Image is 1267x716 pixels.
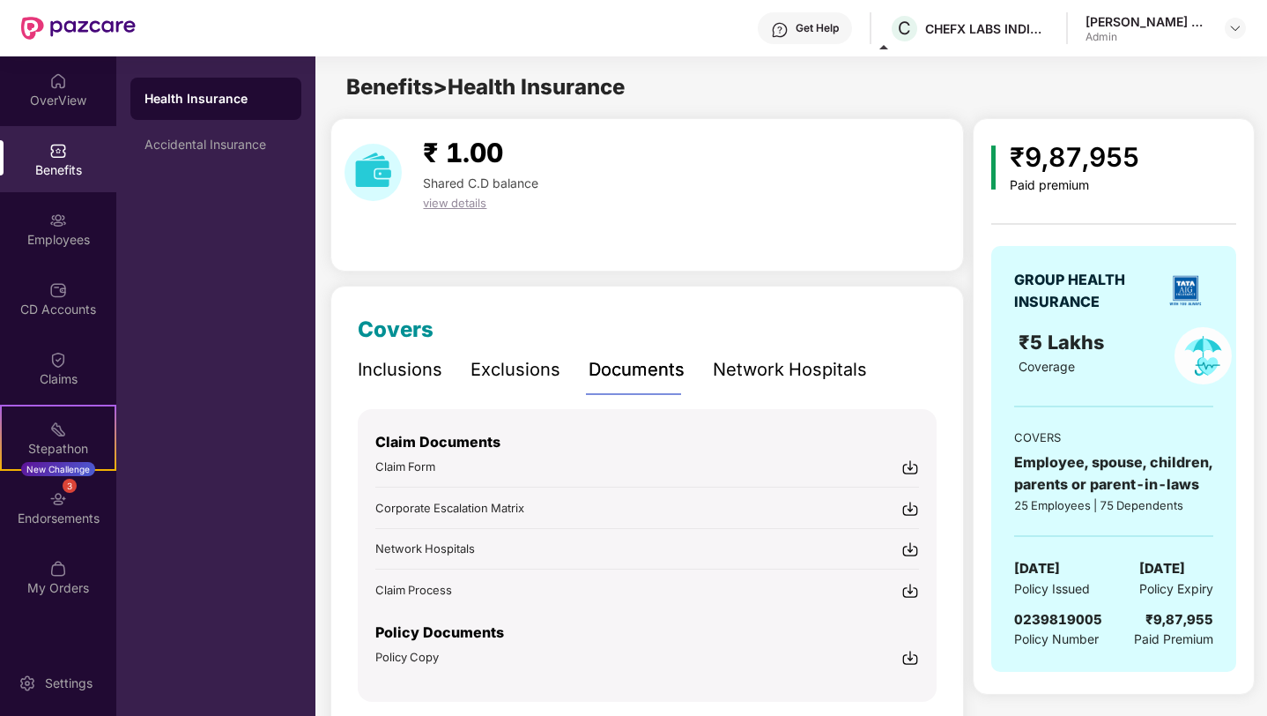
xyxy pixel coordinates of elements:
[49,490,67,508] img: svg+xml;base64,PHN2ZyBpZD0iRW5kb3JzZW1lbnRzIiB4bWxucz0iaHR0cDovL3d3dy53My5vcmcvMjAwMC9zdmciIHdpZH...
[49,351,67,369] img: svg+xml;base64,PHN2ZyBpZD0iQ2xhaW0iIHhtbG5zPSJodHRwOi8vd3d3LnczLm9yZy8yMDAwL3N2ZyIgd2lkdGg9IjIwIi...
[375,501,524,515] span: Corporate Escalation Matrix
[1019,359,1075,374] span: Coverage
[1163,268,1208,313] img: insurerLogo
[358,356,442,384] div: Inclusions
[375,650,439,664] span: Policy Copy
[19,675,36,692] img: svg+xml;base64,PHN2ZyBpZD0iU2V0dGluZy0yMHgyMCIgeG1sbnM9Imh0dHA6Ly93d3cudzMub3JnLzIwMDAvc3ZnIiB3aW...
[358,317,433,342] span: Covers
[21,462,95,476] div: New Challenge
[1228,21,1242,35] img: svg+xml;base64,PHN2ZyBpZD0iRHJvcGRvd24tMzJ4MzIiIHhtbG5zPSJodHRwOi8vd3d3LnczLm9yZy8yMDAwL3N2ZyIgd2...
[1010,178,1139,193] div: Paid premium
[796,21,839,35] div: Get Help
[21,17,136,40] img: New Pazcare Logo
[1014,496,1213,514] div: 25 Employees | 75 Dependents
[1014,558,1060,579] span: [DATE]
[901,649,919,667] img: svg+xml;base64,PHN2ZyBpZD0iRG93bmxvYWQtMjR4MjQiIHhtbG5zPSJodHRwOi8vd3d3LnczLm9yZy8yMDAwL3N2ZyIgd2...
[1014,579,1090,599] span: Policy Issued
[901,582,919,600] img: svg+xml;base64,PHN2ZyBpZD0iRG93bmxvYWQtMjR4MjQiIHhtbG5zPSJodHRwOi8vd3d3LnczLm9yZy8yMDAwL3N2ZyIgd2...
[771,21,789,39] img: svg+xml;base64,PHN2ZyBpZD0iSGVscC0zMngzMiIgeG1sbnM9Imh0dHA6Ly93d3cudzMub3JnLzIwMDAvc3ZnIiB3aWR0aD...
[1014,429,1213,446] div: COVERS
[901,541,919,558] img: svg+xml;base64,PHN2ZyBpZD0iRG93bmxvYWQtMjR4MjQiIHhtbG5zPSJodHRwOi8vd3d3LnczLm9yZy8yMDAwL3N2ZyIgd2...
[1019,331,1109,354] span: ₹5 Lakhs
[49,212,67,229] img: svg+xml;base64,PHN2ZyBpZD0iRW1wbG95ZWVzIiB4bWxucz0iaHR0cDovL3d3dy53My5vcmcvMjAwMC9zdmciIHdpZHRoPS...
[49,421,67,438] img: svg+xml;base64,PHN2ZyB4bWxucz0iaHR0cDovL3d3dy53My5vcmcvMjAwMC9zdmciIHdpZHRoPSIyMSIgaGVpZ2h0PSIyMC...
[346,74,625,100] span: Benefits > Health Insurance
[49,142,67,160] img: svg+xml;base64,PHN2ZyBpZD0iQmVuZWZpdHMiIHhtbG5zPSJodHRwOi8vd3d3LnczLm9yZy8yMDAwL3N2ZyIgd2lkdGg9Ij...
[423,137,503,168] span: ₹ 1.00
[589,356,685,384] div: Documents
[423,175,538,190] span: Shared C.D balance
[423,196,486,210] span: view details
[1014,451,1213,496] div: Employee, spouse, children, parents or parent-in-laws
[375,583,452,597] span: Claim Process
[63,479,77,493] div: 3
[1139,579,1213,599] span: Policy Expiry
[901,459,919,476] img: svg+xml;base64,PHN2ZyBpZD0iRG93bmxvYWQtMjR4MjQiIHhtbG5zPSJodHRwOi8vd3d3LnczLm9yZy8yMDAwL3N2ZyIgd2...
[1145,609,1213,630] div: ₹9,87,955
[1014,611,1102,628] span: 0239819005
[1134,630,1213,649] span: Paid Premium
[375,459,435,474] span: Claim Form
[901,500,919,518] img: svg+xml;base64,PHN2ZyBpZD0iRG93bmxvYWQtMjR4MjQiIHhtbG5zPSJodHRwOi8vd3d3LnczLm9yZy8yMDAwL3N2ZyIgd2...
[375,541,475,556] span: Network Hospitals
[898,18,911,39] span: C
[470,356,560,384] div: Exclusions
[1174,327,1232,384] img: policyIcon
[49,281,67,299] img: svg+xml;base64,PHN2ZyBpZD0iQ0RfQWNjb3VudHMiIGRhdGEtbmFtZT0iQ0QgQWNjb3VudHMiIHhtbG5zPSJodHRwOi8vd3...
[1085,30,1209,44] div: Admin
[2,440,115,458] div: Stepathon
[1010,137,1139,178] div: ₹9,87,955
[1014,631,1099,646] span: Policy Number
[144,90,287,108] div: Health Insurance
[1085,13,1209,30] div: [PERSON_NAME] Sai [PERSON_NAME] Tangallapalli
[1014,269,1157,313] div: GROUP HEALTH INSURANCE
[991,145,996,190] img: icon
[375,431,919,453] p: Claim Documents
[1139,558,1185,579] span: [DATE]
[49,72,67,90] img: svg+xml;base64,PHN2ZyBpZD0iSG9tZSIgeG1sbnM9Imh0dHA6Ly93d3cudzMub3JnLzIwMDAvc3ZnIiB3aWR0aD0iMjAiIG...
[713,356,867,384] div: Network Hospitals
[925,20,1048,37] div: CHEFX LABS INDIA PRIVATE LIMITED
[375,622,919,644] p: Policy Documents
[40,675,98,692] div: Settings
[345,144,402,201] img: download
[49,560,67,578] img: svg+xml;base64,PHN2ZyBpZD0iTXlfT3JkZXJzIiBkYXRhLW5hbWU9Ik15IE9yZGVycyIgeG1sbnM9Imh0dHA6Ly93d3cudz...
[144,138,287,152] div: Accidental Insurance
